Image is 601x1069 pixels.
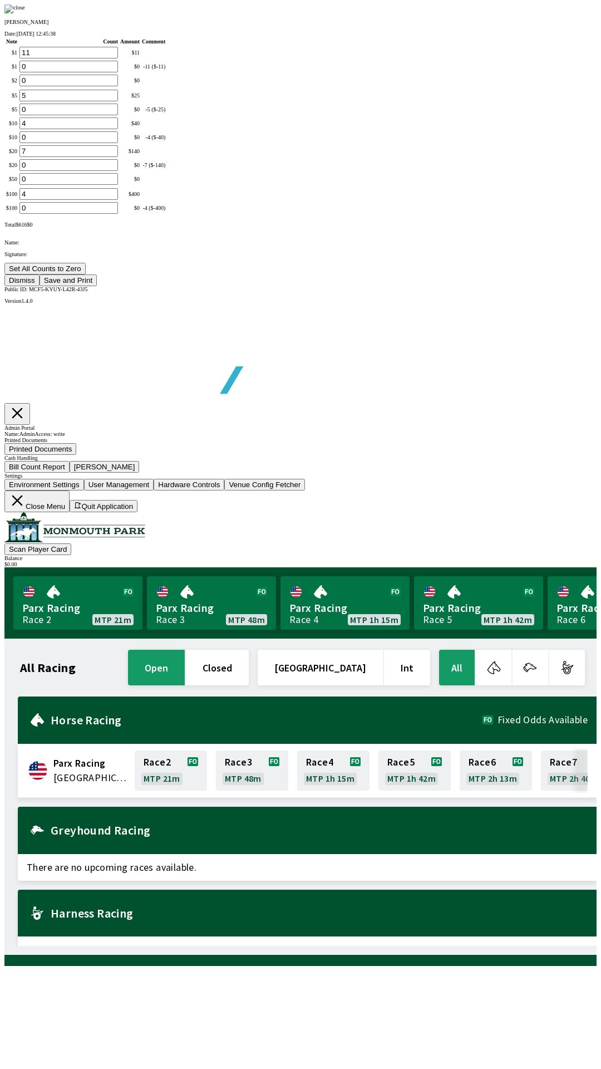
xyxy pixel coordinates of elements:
[6,74,18,87] td: $ 2
[70,461,140,473] button: [PERSON_NAME]
[550,774,598,783] span: MTP 2h 40m
[84,479,154,491] button: User Management
[120,162,140,168] div: $ 0
[228,615,265,624] span: MTP 48m
[297,751,370,791] a: Race4MTP 1h 15m
[378,751,451,791] a: Race5MTP 1h 42m
[6,159,18,171] td: $ 20
[469,774,517,783] span: MTP 2h 13m
[306,774,354,783] span: MTP 1h 15m
[4,239,597,246] p: Name:
[4,19,597,25] p: [PERSON_NAME]
[497,715,588,724] span: Fixed Odds Available
[387,774,436,783] span: MTP 1h 42m
[4,512,145,542] img: venue logo
[384,650,430,685] button: Int
[147,576,276,630] a: Parx RacingRace 3MTP 48m
[289,601,401,615] span: Parx Racing
[224,479,305,491] button: Venue Config Fetcher
[4,263,86,274] button: Set All Counts to Zero
[6,46,18,59] td: $ 1
[120,148,140,154] div: $ 140
[40,274,97,286] button: Save and Print
[4,561,597,567] div: $ 0.00
[128,650,185,685] button: open
[6,38,18,45] th: Note
[19,38,119,45] th: Count
[156,601,267,615] span: Parx Racing
[556,615,585,624] div: Race 6
[141,38,166,45] th: Comment
[280,576,410,630] a: Parx RacingRace 4MTP 1h 15m
[30,304,349,421] img: global tote logo
[154,479,224,491] button: Hardware Controls
[6,202,18,214] td: $ 100
[4,543,71,555] button: Scan Player Card
[350,615,398,624] span: MTP 1h 15m
[51,909,588,918] h2: Harness Racing
[120,50,140,56] div: $ 11
[4,431,597,437] div: Name: Admin Access: write
[51,826,588,835] h2: Greyhound Racing
[120,63,140,70] div: $ 0
[120,77,140,84] div: $ 0
[16,222,27,228] span: $ 616
[4,4,25,13] img: close
[120,120,140,126] div: $ 40
[225,774,262,783] span: MTP 48m
[144,758,171,767] span: Race 2
[22,615,51,624] div: Race 2
[4,461,70,473] button: Bill Count Report
[4,31,597,37] div: Date:
[144,774,180,783] span: MTP 21m
[6,60,18,73] td: $ 1
[22,601,134,615] span: Parx Racing
[13,576,142,630] a: Parx RacingRace 2MTP 21m
[460,751,532,791] a: Race6MTP 2h 13m
[17,31,56,37] span: [DATE] 12:45:38
[4,443,76,455] button: Printed Documents
[4,274,40,286] button: Dismiss
[484,615,532,624] span: MTP 1h 42m
[70,500,137,512] button: Quit Application
[423,615,452,624] div: Race 5
[53,771,128,785] span: United States
[186,650,249,685] button: closed
[142,162,165,168] div: -7 ($-140)
[4,286,597,292] div: Public ID:
[4,222,597,228] div: Total
[18,936,597,963] span: There are no upcoming races available.
[423,601,534,615] span: Parx Racing
[4,251,597,257] p: Signature:
[120,191,140,197] div: $ 400
[120,176,140,182] div: $ 0
[469,758,496,767] span: Race 6
[387,758,415,767] span: Race 5
[27,222,32,228] span: $ 0
[6,131,18,144] td: $ 10
[156,615,185,624] div: Race 3
[4,491,70,512] button: Close Menu
[306,758,333,767] span: Race 4
[4,555,597,561] div: Balance
[53,756,128,771] span: Parx Racing
[4,298,597,304] div: Version 1.4.0
[20,663,76,672] h1: All Racing
[95,615,131,624] span: MTP 21m
[4,455,597,461] div: Cash Handling
[4,479,84,491] button: Environment Settings
[18,854,597,881] span: There are no upcoming races available.
[289,615,318,624] div: Race 4
[6,145,18,158] td: $ 20
[29,286,88,292] span: MCF5-KYUY-L42R-43J5
[135,751,207,791] a: Race2MTP 21m
[120,92,140,99] div: $ 25
[120,134,140,140] div: $ 0
[6,173,18,185] td: $ 50
[6,188,18,200] td: $ 100
[4,473,597,479] div: Settings
[216,751,288,791] a: Race3MTP 48m
[414,576,543,630] a: Parx RacingRace 5MTP 1h 42m
[550,758,577,767] span: Race 7
[4,425,597,431] div: Admin Portal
